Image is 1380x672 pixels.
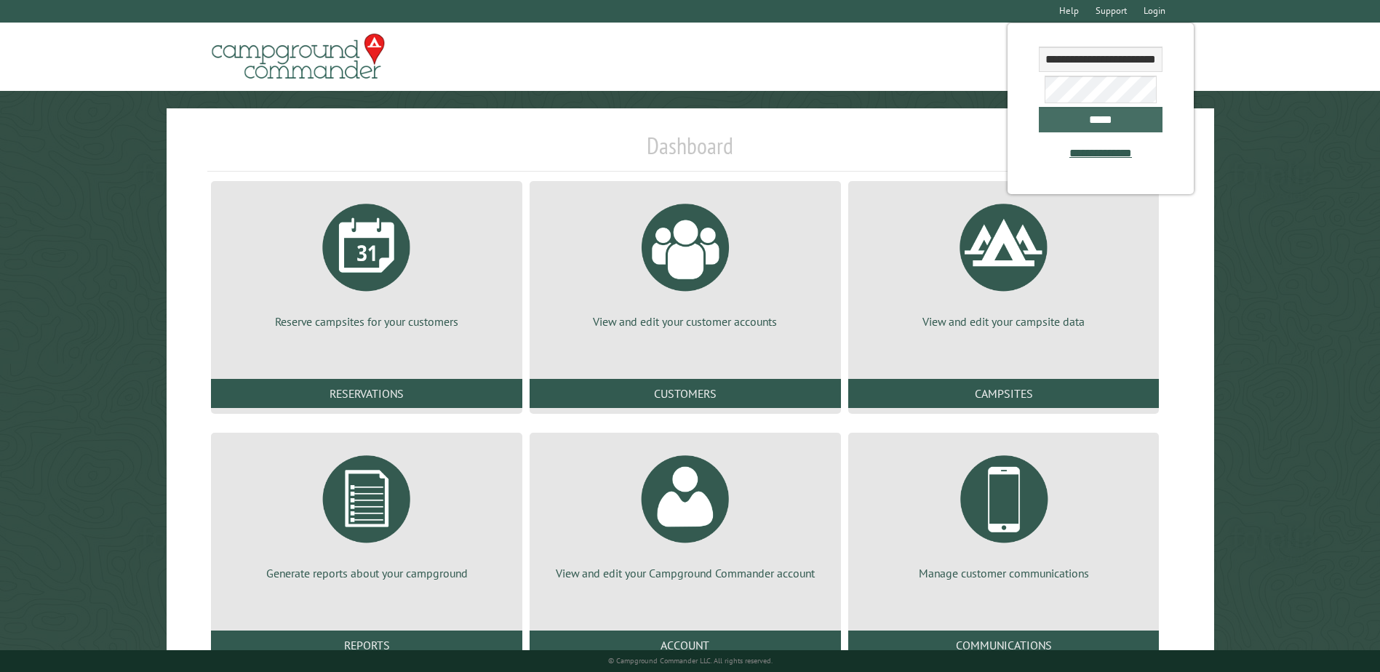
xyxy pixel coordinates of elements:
[211,379,522,408] a: Reservations
[207,28,389,85] img: Campground Commander
[608,656,773,665] small: © Campground Commander LLC. All rights reserved.
[547,565,823,581] p: View and edit your Campground Commander account
[228,313,505,329] p: Reserve campsites for your customers
[211,631,522,660] a: Reports
[207,132,1172,172] h1: Dashboard
[530,379,841,408] a: Customers
[866,313,1142,329] p: View and edit your campsite data
[866,444,1142,581] a: Manage customer communications
[547,193,823,329] a: View and edit your customer accounts
[547,444,823,581] a: View and edit your Campground Commander account
[530,631,841,660] a: Account
[228,444,505,581] a: Generate reports about your campground
[547,313,823,329] p: View and edit your customer accounts
[228,565,505,581] p: Generate reports about your campground
[848,631,1160,660] a: Communications
[848,379,1160,408] a: Campsites
[866,193,1142,329] a: View and edit your campsite data
[228,193,505,329] a: Reserve campsites for your customers
[866,565,1142,581] p: Manage customer communications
